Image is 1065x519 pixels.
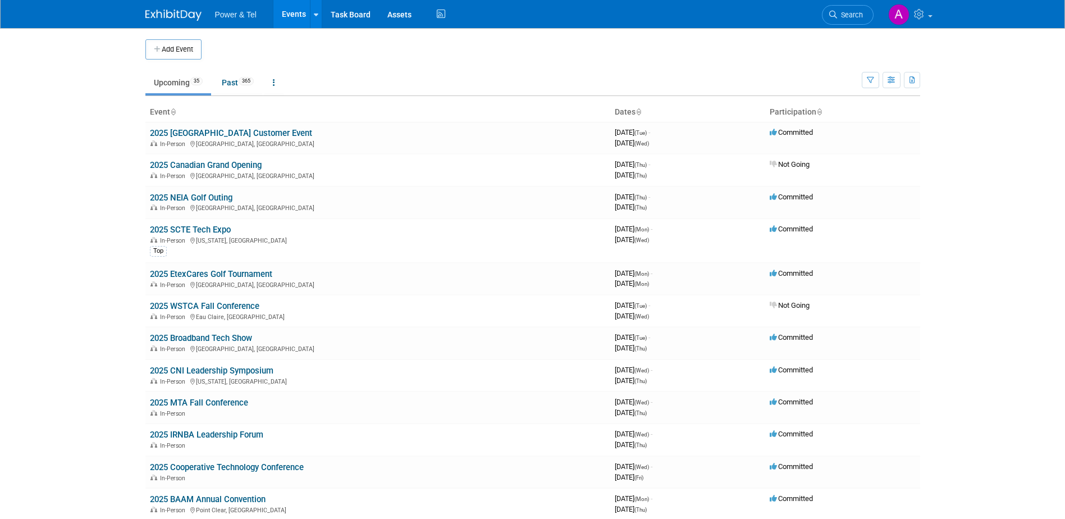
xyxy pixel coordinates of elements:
span: In-Person [160,237,189,244]
span: [DATE] [615,193,650,201]
img: Alina Dorion [888,4,909,25]
img: In-Person Event [150,410,157,416]
span: - [651,494,652,503]
span: Committed [770,269,813,277]
span: [DATE] [615,440,647,449]
span: Committed [770,494,813,503]
span: [DATE] [615,128,650,136]
span: [DATE] [615,344,647,352]
button: Add Event [145,39,202,60]
span: In-Person [160,281,189,289]
span: (Tue) [634,303,647,309]
span: In-Person [160,410,189,417]
img: In-Person Event [150,507,157,512]
span: (Wed) [634,313,649,320]
span: (Wed) [634,464,649,470]
span: (Fri) [634,475,643,481]
span: [DATE] [615,269,652,277]
span: (Thu) [634,194,647,201]
a: Search [822,5,874,25]
span: Committed [770,225,813,233]
span: Committed [770,398,813,406]
span: (Thu) [634,162,647,168]
span: (Thu) [634,204,647,211]
span: (Wed) [634,237,649,243]
span: (Tue) [634,130,647,136]
span: (Thu) [634,507,647,513]
a: Upcoming35 [145,72,211,93]
div: Top [150,246,167,256]
span: - [648,301,650,309]
span: Committed [770,462,813,471]
span: [DATE] [615,171,647,179]
a: 2025 CNI Leadership Symposium [150,366,273,376]
th: Participation [765,103,920,122]
span: [DATE] [615,366,652,374]
span: - [651,225,652,233]
span: [DATE] [615,398,652,406]
span: [DATE] [615,160,650,169]
a: Sort by Event Name [170,107,176,116]
span: Committed [770,430,813,438]
img: In-Person Event [150,475,157,480]
span: Committed [770,366,813,374]
div: [GEOGRAPHIC_DATA], [GEOGRAPHIC_DATA] [150,344,606,353]
div: [GEOGRAPHIC_DATA], [GEOGRAPHIC_DATA] [150,139,606,148]
span: (Mon) [634,281,649,287]
span: [DATE] [615,301,650,309]
span: - [648,333,650,342]
span: (Thu) [634,172,647,179]
span: - [651,430,652,438]
a: 2025 NEIA Golf Outing [150,193,232,203]
span: In-Person [160,507,189,514]
span: (Thu) [634,378,647,384]
a: 2025 MTA Fall Conference [150,398,248,408]
span: Committed [770,128,813,136]
span: - [651,462,652,471]
span: In-Person [160,140,189,148]
th: Dates [610,103,765,122]
div: Eau Claire, [GEOGRAPHIC_DATA] [150,312,606,321]
span: (Wed) [634,367,649,374]
span: [DATE] [615,376,647,385]
img: In-Person Event [150,204,157,210]
span: [DATE] [615,462,652,471]
img: In-Person Event [150,172,157,178]
a: Sort by Start Date [636,107,641,116]
span: Not Going [770,301,810,309]
span: - [648,160,650,169]
img: In-Person Event [150,140,157,146]
span: [DATE] [615,235,649,244]
span: (Thu) [634,410,647,416]
span: (Mon) [634,271,649,277]
span: (Thu) [634,442,647,448]
span: (Mon) [634,226,649,233]
span: In-Person [160,345,189,353]
span: 35 [190,77,203,85]
img: In-Person Event [150,442,157,448]
a: Sort by Participation Type [816,107,822,116]
th: Event [145,103,610,122]
span: Search [837,11,863,19]
a: 2025 Cooperative Technology Conference [150,462,304,472]
span: [DATE] [615,408,647,417]
span: In-Person [160,378,189,385]
span: - [648,128,650,136]
span: [DATE] [615,494,652,503]
img: ExhibitDay [145,10,202,21]
span: In-Person [160,204,189,212]
a: 2025 Broadband Tech Show [150,333,252,343]
span: [DATE] [615,473,643,481]
img: In-Person Event [150,313,157,319]
span: In-Person [160,172,189,180]
span: - [651,269,652,277]
div: [GEOGRAPHIC_DATA], [GEOGRAPHIC_DATA] [150,280,606,289]
span: Not Going [770,160,810,169]
a: 2025 EtexCares Golf Tournament [150,269,272,279]
span: Power & Tel [215,10,257,19]
div: [US_STATE], [GEOGRAPHIC_DATA] [150,376,606,385]
span: Committed [770,193,813,201]
img: In-Person Event [150,281,157,287]
a: 2025 [GEOGRAPHIC_DATA] Customer Event [150,128,312,138]
span: [DATE] [615,505,647,513]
